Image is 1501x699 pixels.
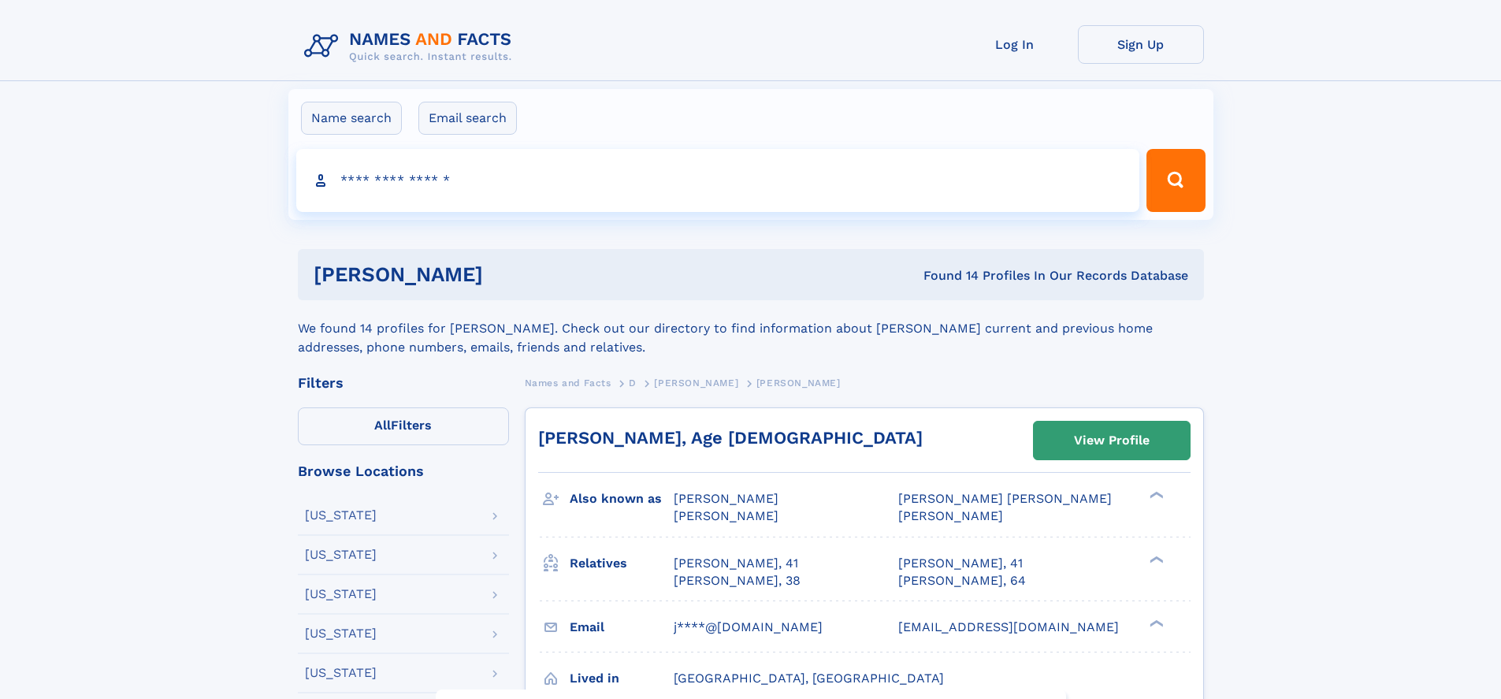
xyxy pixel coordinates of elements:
a: [PERSON_NAME], 38 [674,572,801,589]
span: D [629,377,637,389]
div: [US_STATE] [305,509,377,522]
span: [PERSON_NAME] [756,377,841,389]
span: [EMAIL_ADDRESS][DOMAIN_NAME] [898,619,1119,634]
a: Names and Facts [525,373,611,392]
div: ❯ [1146,490,1165,500]
div: [US_STATE] [305,667,377,679]
a: [PERSON_NAME], 64 [898,572,1026,589]
button: Search Button [1146,149,1205,212]
a: [PERSON_NAME], 41 [898,555,1023,572]
h3: Relatives [570,550,674,577]
div: View Profile [1074,422,1150,459]
h3: Also known as [570,485,674,512]
a: D [629,373,637,392]
div: ❯ [1146,554,1165,564]
a: [PERSON_NAME] [654,373,738,392]
img: Logo Names and Facts [298,25,525,68]
div: [US_STATE] [305,548,377,561]
label: Email search [418,102,517,135]
h3: Email [570,614,674,641]
h3: Lived in [570,665,674,692]
label: Name search [301,102,402,135]
span: All [374,418,391,433]
span: [PERSON_NAME] [654,377,738,389]
span: [PERSON_NAME] [PERSON_NAME] [898,491,1112,506]
span: [GEOGRAPHIC_DATA], [GEOGRAPHIC_DATA] [674,671,944,686]
div: [US_STATE] [305,588,377,600]
span: [PERSON_NAME] [898,508,1003,523]
div: Browse Locations [298,464,509,478]
span: [PERSON_NAME] [674,508,778,523]
a: Log In [952,25,1078,64]
a: [PERSON_NAME], 41 [674,555,798,572]
label: Filters [298,407,509,445]
div: [US_STATE] [305,627,377,640]
a: [PERSON_NAME], Age [DEMOGRAPHIC_DATA] [538,428,923,448]
a: Sign Up [1078,25,1204,64]
span: [PERSON_NAME] [674,491,778,506]
h1: [PERSON_NAME] [314,265,704,284]
div: Found 14 Profiles In Our Records Database [703,267,1188,284]
div: Filters [298,376,509,390]
div: ❯ [1146,618,1165,628]
input: search input [296,149,1140,212]
div: We found 14 profiles for [PERSON_NAME]. Check out our directory to find information about [PERSON... [298,300,1204,357]
a: View Profile [1034,422,1190,459]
